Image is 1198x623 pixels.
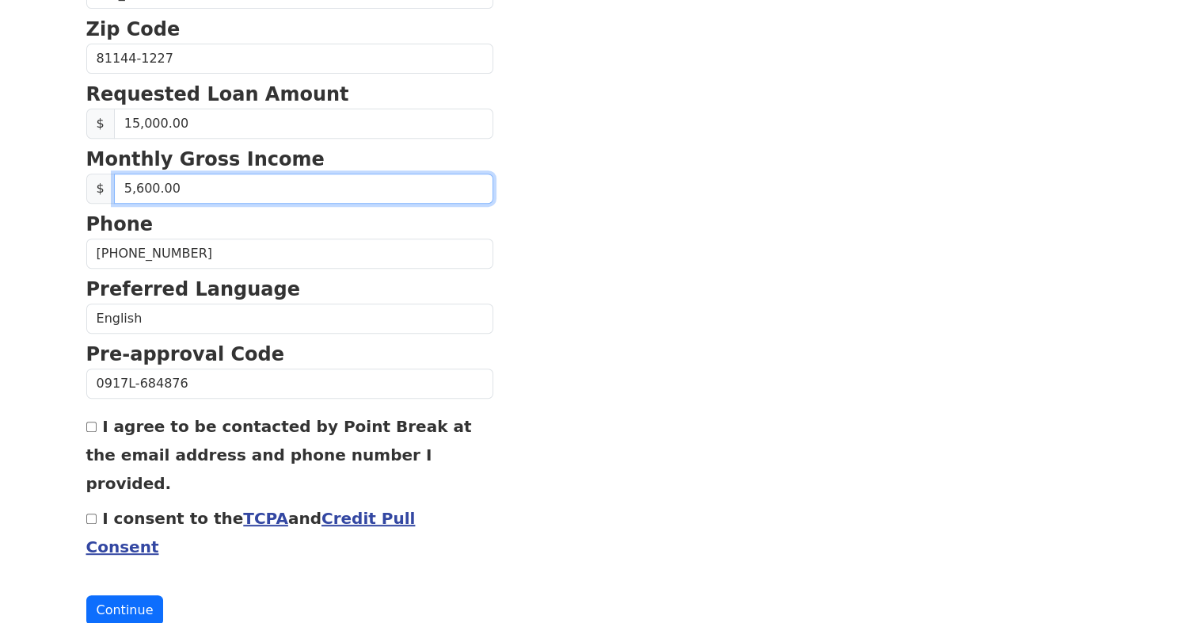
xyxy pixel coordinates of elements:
[86,18,181,40] strong: Zip Code
[86,509,416,556] label: I consent to the and
[86,44,493,74] input: Zip Code
[86,343,285,365] strong: Pre-approval Code
[86,83,349,105] strong: Requested Loan Amount
[243,509,288,528] a: TCPA
[86,417,472,493] label: I agree to be contacted by Point Break at the email address and phone number I provided.
[86,278,300,300] strong: Preferred Language
[86,145,493,174] p: Monthly Gross Income
[86,239,493,269] input: Phone
[86,109,115,139] span: $
[114,174,493,204] input: 0.00
[86,213,154,235] strong: Phone
[86,174,115,204] span: $
[86,369,493,399] input: Pre-approval Code
[114,109,493,139] input: Requested Loan Amount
